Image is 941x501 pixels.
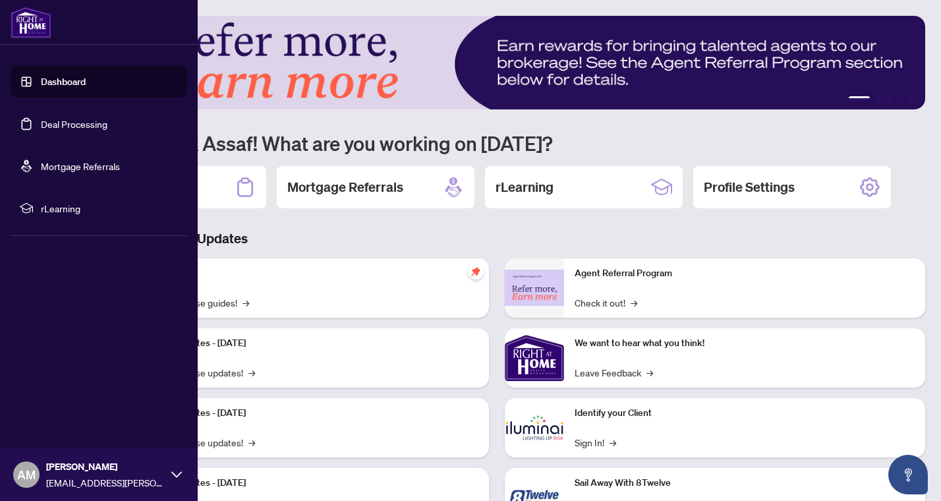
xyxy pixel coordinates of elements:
span: → [248,435,255,450]
span: → [631,295,637,310]
button: 2 [875,96,880,102]
span: → [248,365,255,380]
a: Dashboard [41,76,86,88]
img: logo [11,7,51,38]
a: Deal Processing [41,118,107,130]
button: 5 [907,96,912,102]
span: rLearning [41,201,178,216]
span: [PERSON_NAME] [46,459,165,474]
p: Self-Help [138,266,478,281]
a: Sign In!→ [575,435,616,450]
p: Agent Referral Program [575,266,915,281]
img: Agent Referral Program [505,270,564,306]
span: pushpin [468,264,484,280]
button: 1 [849,96,870,102]
span: → [646,365,653,380]
span: → [242,295,249,310]
p: We want to hear what you think! [575,336,915,351]
span: → [610,435,616,450]
h3: Brokerage & Industry Updates [69,229,925,248]
h2: rLearning [496,178,554,196]
img: Slide 0 [69,16,925,109]
img: Identify your Client [505,398,564,457]
button: 4 [896,96,901,102]
button: 3 [886,96,891,102]
p: Platform Updates - [DATE] [138,406,478,421]
h1: Welcome back Assaf! What are you working on [DATE]? [69,131,925,156]
button: Open asap [888,455,928,494]
span: AM [17,465,36,484]
h2: Mortgage Referrals [287,178,403,196]
h2: Profile Settings [704,178,795,196]
p: Identify your Client [575,406,915,421]
a: Leave Feedback→ [575,365,653,380]
p: Sail Away With 8Twelve [575,476,915,490]
p: Platform Updates - [DATE] [138,336,478,351]
span: [EMAIL_ADDRESS][PERSON_NAME][DOMAIN_NAME] [46,475,165,490]
p: Platform Updates - [DATE] [138,476,478,490]
img: We want to hear what you think! [505,328,564,388]
a: Check it out!→ [575,295,637,310]
a: Mortgage Referrals [41,160,120,172]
